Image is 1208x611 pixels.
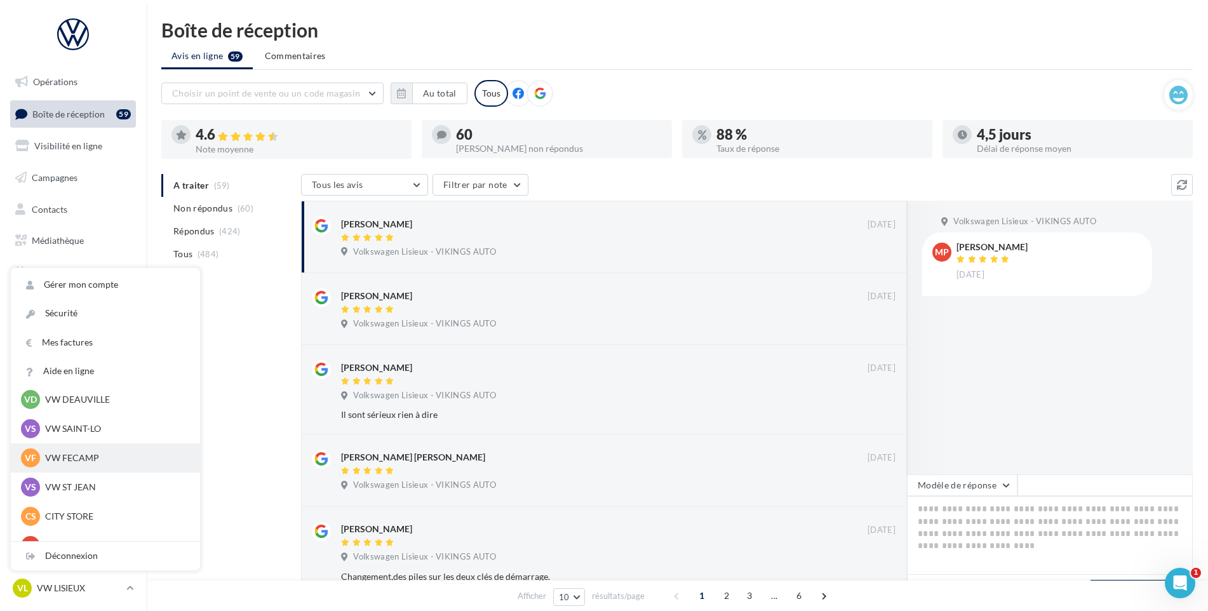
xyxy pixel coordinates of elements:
[25,510,36,523] span: CS
[868,291,896,302] span: [DATE]
[977,128,1183,142] div: 4,5 jours
[45,510,185,523] p: CITY STORE
[11,357,200,386] a: Aide en ligne
[32,235,84,246] span: Médiathèque
[592,590,645,602] span: résultats/page
[312,179,363,190] span: Tous les avis
[1191,568,1201,578] span: 1
[341,523,412,535] div: [PERSON_NAME]
[11,299,200,328] a: Sécurité
[161,20,1193,39] div: Boîte de réception
[518,590,546,602] span: Afficher
[953,216,1096,227] span: Volkswagen Lisieux - VIKINGS AUTO
[977,144,1183,153] div: Délai de réponse moyen
[353,551,496,563] span: Volkswagen Lisieux - VIKINGS AUTO
[173,248,192,260] span: Tous
[25,422,36,435] span: VS
[172,88,360,98] span: Choisir un point de vente ou un code magasin
[301,174,428,196] button: Tous les avis
[25,481,36,493] span: VS
[559,592,570,602] span: 10
[32,172,77,183] span: Campagnes
[868,525,896,536] span: [DATE]
[25,452,36,464] span: VF
[219,226,241,236] span: (424)
[716,144,922,153] div: Taux de réponse
[341,570,813,583] div: Changement,des piles sur les deux clés de démarrage.
[692,586,712,606] span: 1
[764,586,784,606] span: ...
[161,83,384,104] button: Choisir un point de vente ou un code magasin
[716,128,922,142] div: 88 %
[341,361,412,374] div: [PERSON_NAME]
[198,249,219,259] span: (484)
[8,164,138,191] a: Campagnes
[1165,568,1195,598] iframe: Intercom live chat
[238,203,253,213] span: (60)
[8,333,138,370] a: Campagnes DataOnDemand
[33,76,77,87] span: Opérations
[956,269,984,281] span: [DATE]
[353,480,496,491] span: Volkswagen Lisieux - VIKINGS AUTO
[11,271,200,299] a: Gérer mon compte
[45,393,185,406] p: VW DEAUVILLE
[868,363,896,374] span: [DATE]
[553,588,586,606] button: 10
[10,576,136,600] a: VL VW LISIEUX
[341,290,412,302] div: [PERSON_NAME]
[474,80,508,107] div: Tous
[956,243,1028,252] div: [PERSON_NAME]
[391,83,467,104] button: Au total
[25,539,37,552] span: VP
[8,69,138,95] a: Opérations
[456,128,662,142] div: 60
[11,328,200,357] a: Mes factures
[353,390,496,401] span: Volkswagen Lisieux - VIKINGS AUTO
[8,259,138,286] a: Calendrier
[935,246,949,258] span: MP
[8,291,138,328] a: PLV et print personnalisable
[341,218,412,231] div: [PERSON_NAME]
[739,586,760,606] span: 3
[265,50,326,62] span: Commentaires
[8,100,138,128] a: Boîte de réception59
[8,227,138,254] a: Médiathèque
[173,225,215,238] span: Répondus
[433,174,528,196] button: Filtrer par note
[907,474,1017,496] button: Modèle de réponse
[173,202,232,215] span: Non répondus
[868,452,896,464] span: [DATE]
[45,539,185,552] p: VW PONT AUDEMER
[32,267,74,278] span: Calendrier
[34,140,102,151] span: Visibilité en ligne
[353,318,496,330] span: Volkswagen Lisieux - VIKINGS AUTO
[45,422,185,435] p: VW SAINT-LO
[32,108,105,119] span: Boîte de réception
[716,586,737,606] span: 2
[45,481,185,493] p: VW ST JEAN
[341,408,813,421] div: Il sont sérieux rien à dire
[37,582,121,594] p: VW LISIEUX
[353,246,496,258] span: Volkswagen Lisieux - VIKINGS AUTO
[456,144,662,153] div: [PERSON_NAME] non répondus
[45,452,185,464] p: VW FECAMP
[341,451,485,464] div: [PERSON_NAME] [PERSON_NAME]
[412,83,467,104] button: Au total
[17,582,28,594] span: VL
[32,203,67,214] span: Contacts
[868,219,896,231] span: [DATE]
[8,196,138,223] a: Contacts
[196,145,401,154] div: Note moyenne
[24,393,37,406] span: VD
[116,109,131,119] div: 59
[11,542,200,570] div: Déconnexion
[789,586,809,606] span: 6
[196,128,401,142] div: 4.6
[8,133,138,159] a: Visibilité en ligne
